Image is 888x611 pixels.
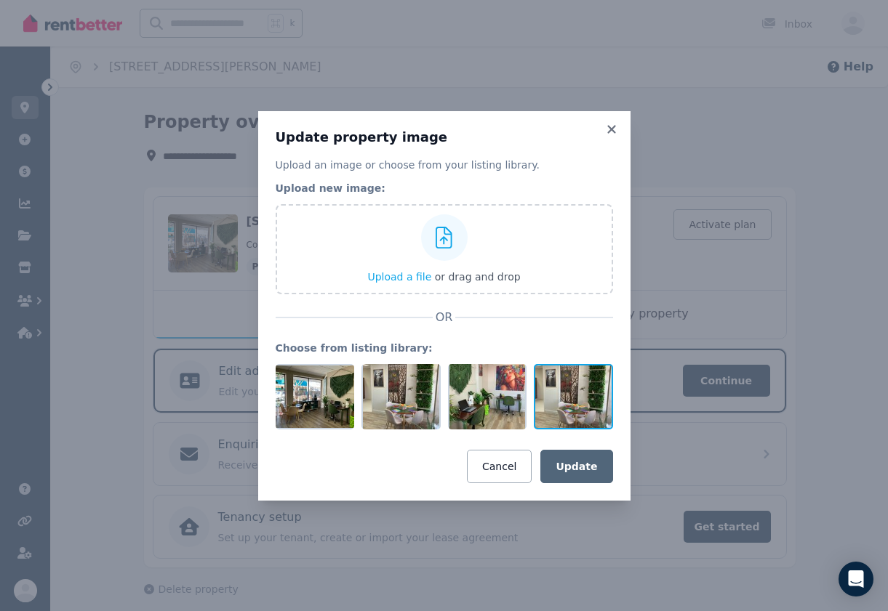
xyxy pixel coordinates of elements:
[433,309,456,326] span: OR
[367,270,520,284] button: Upload a file or drag and drop
[540,450,612,483] button: Update
[435,271,521,283] span: or drag and drop
[276,129,613,146] h3: Update property image
[276,341,613,355] legend: Choose from listing library:
[839,562,873,596] div: Open Intercom Messenger
[367,271,431,283] span: Upload a file
[276,181,613,195] legend: Upload new image:
[276,158,613,172] p: Upload an image or choose from your listing library.
[467,450,532,483] button: Cancel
